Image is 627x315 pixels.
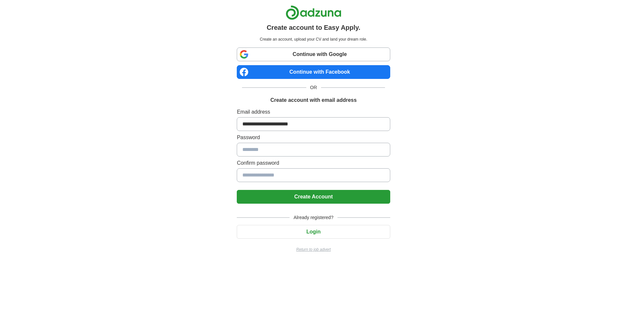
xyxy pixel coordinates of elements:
a: Continue with Facebook [237,65,390,79]
button: Login [237,225,390,239]
button: Create Account [237,190,390,204]
span: Already registered? [290,214,337,221]
label: Email address [237,108,390,116]
img: Adzuna logo [286,5,341,20]
a: Login [237,229,390,234]
h1: Create account with email address [270,96,356,104]
label: Password [237,134,390,141]
span: OR [306,84,321,91]
a: Return to job advert [237,247,390,252]
h1: Create account to Easy Apply. [267,23,360,32]
label: Confirm password [237,159,390,167]
p: Create an account, upload your CV and land your dream role. [238,36,389,42]
a: Continue with Google [237,47,390,61]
